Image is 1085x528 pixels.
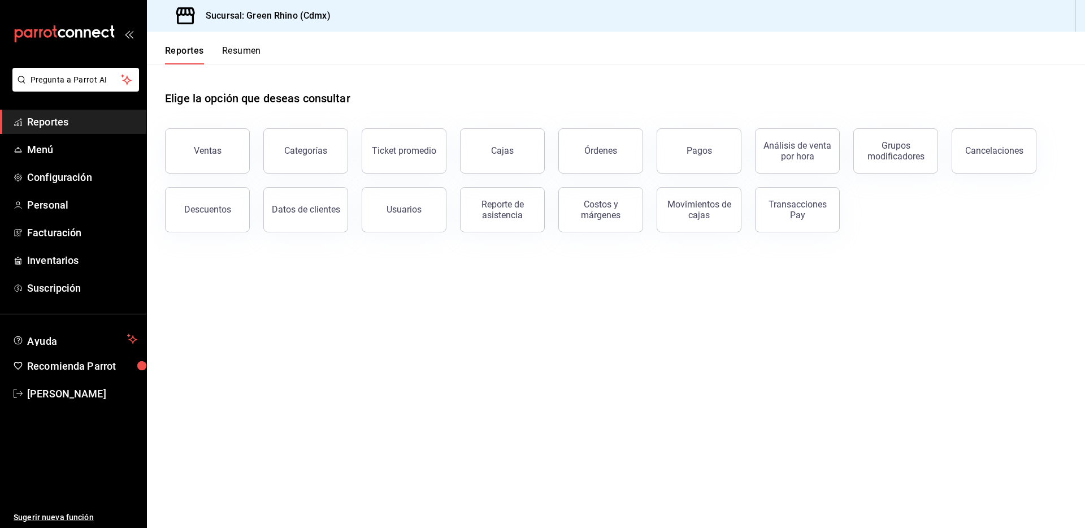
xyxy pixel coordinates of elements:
button: Usuarios [362,187,446,232]
div: Ticket promedio [372,145,436,156]
div: Descuentos [184,204,231,215]
button: open_drawer_menu [124,29,133,38]
div: Reporte de asistencia [467,199,537,220]
div: Datos de clientes [272,204,340,215]
button: Resumen [222,45,261,64]
span: Suscripción [27,280,137,296]
button: Órdenes [558,128,643,174]
button: Análisis de venta por hora [755,128,840,174]
button: Descuentos [165,187,250,232]
span: Menú [27,142,137,157]
div: Ventas [194,145,222,156]
button: Cajas [460,128,545,174]
span: Facturación [27,225,137,240]
button: Movimientos de cajas [657,187,741,232]
div: Categorías [284,145,327,156]
button: Ticket promedio [362,128,446,174]
div: Cajas [491,145,514,156]
button: Pregunta a Parrot AI [12,68,139,92]
span: Reportes [27,114,137,129]
div: Grupos modificadores [861,140,931,162]
button: Pagos [657,128,741,174]
button: Categorías [263,128,348,174]
button: Transacciones Pay [755,187,840,232]
span: Pregunta a Parrot AI [31,74,121,86]
button: Ventas [165,128,250,174]
div: Transacciones Pay [762,199,832,220]
button: Datos de clientes [263,187,348,232]
a: Pregunta a Parrot AI [8,82,139,94]
button: Reporte de asistencia [460,187,545,232]
button: Reportes [165,45,204,64]
span: Recomienda Parrot [27,358,137,374]
div: Órdenes [584,145,617,156]
span: Inventarios [27,253,137,268]
div: navigation tabs [165,45,261,64]
span: Personal [27,197,137,213]
div: Cancelaciones [965,145,1023,156]
span: [PERSON_NAME] [27,386,137,401]
button: Costos y márgenes [558,187,643,232]
div: Movimientos de cajas [664,199,734,220]
h3: Sucursal: Green Rhino (Cdmx) [197,9,331,23]
button: Grupos modificadores [853,128,938,174]
span: Sugerir nueva función [14,512,137,523]
div: Usuarios [387,204,422,215]
span: Configuración [27,170,137,185]
span: Ayuda [27,332,123,346]
div: Análisis de venta por hora [762,140,832,162]
div: Pagos [687,145,712,156]
div: Costos y márgenes [566,199,636,220]
h1: Elige la opción que deseas consultar [165,90,350,107]
button: Cancelaciones [952,128,1036,174]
